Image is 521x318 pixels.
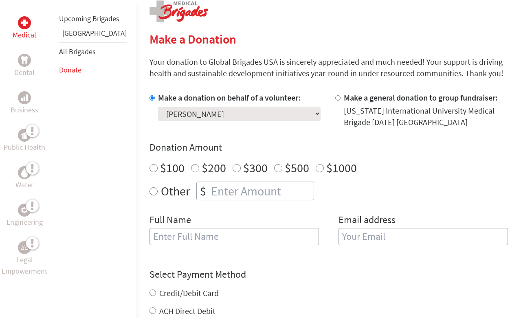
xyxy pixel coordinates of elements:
[149,268,508,281] h4: Select Payment Method
[2,241,47,277] a: Legal EmpowermentLegal Empowerment
[13,29,36,41] p: Medical
[209,182,314,200] input: Enter Amount
[159,288,219,298] label: Credit/Debit Card
[149,32,508,46] h2: Make a Donation
[158,92,301,103] label: Make a donation on behalf of a volunteer:
[59,10,127,28] li: Upcoming Brigades
[21,168,28,177] img: Water
[21,245,28,250] img: Legal Empowerment
[21,94,28,101] img: Business
[149,228,319,245] input: Enter Full Name
[21,56,28,64] img: Dental
[285,160,309,175] label: $500
[7,217,43,228] p: Engineering
[197,182,209,200] div: $
[202,160,226,175] label: $200
[11,104,38,116] p: Business
[59,47,96,56] a: All Brigades
[15,166,33,191] a: WaterWater
[15,179,33,191] p: Water
[160,160,185,175] label: $100
[21,207,28,213] img: Engineering
[344,105,508,128] div: [US_STATE] International University Medical Brigade [DATE] [GEOGRAPHIC_DATA]
[149,0,208,22] img: logo-medical.png
[4,129,45,153] a: Public HealthPublic Health
[7,204,43,228] a: EngineeringEngineering
[326,160,357,175] label: $1000
[159,306,215,316] label: ACH Direct Debit
[13,16,36,41] a: MedicalMedical
[18,129,31,142] div: Public Health
[161,182,190,200] label: Other
[18,204,31,217] div: Engineering
[21,20,28,26] img: Medical
[18,16,31,29] div: Medical
[18,241,31,254] div: Legal Empowerment
[18,91,31,104] div: Business
[59,28,127,42] li: Guatemala
[149,141,508,154] h4: Donation Amount
[149,213,191,228] label: Full Name
[149,56,508,79] p: Your donation to Global Brigades USA is sincerely appreciated and much needed! Your support is dr...
[2,254,47,277] p: Legal Empowerment
[21,131,28,139] img: Public Health
[4,142,45,153] p: Public Health
[14,54,35,78] a: DentalDental
[59,42,127,61] li: All Brigades
[18,54,31,67] div: Dental
[62,29,127,38] a: [GEOGRAPHIC_DATA]
[59,65,81,75] a: Donate
[243,160,268,175] label: $300
[59,14,119,23] a: Upcoming Brigades
[18,166,31,179] div: Water
[14,67,35,78] p: Dental
[59,61,127,79] li: Donate
[339,228,508,245] input: Your Email
[339,213,396,228] label: Email address
[344,92,498,103] label: Make a general donation to group fundraiser:
[11,91,38,116] a: BusinessBusiness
